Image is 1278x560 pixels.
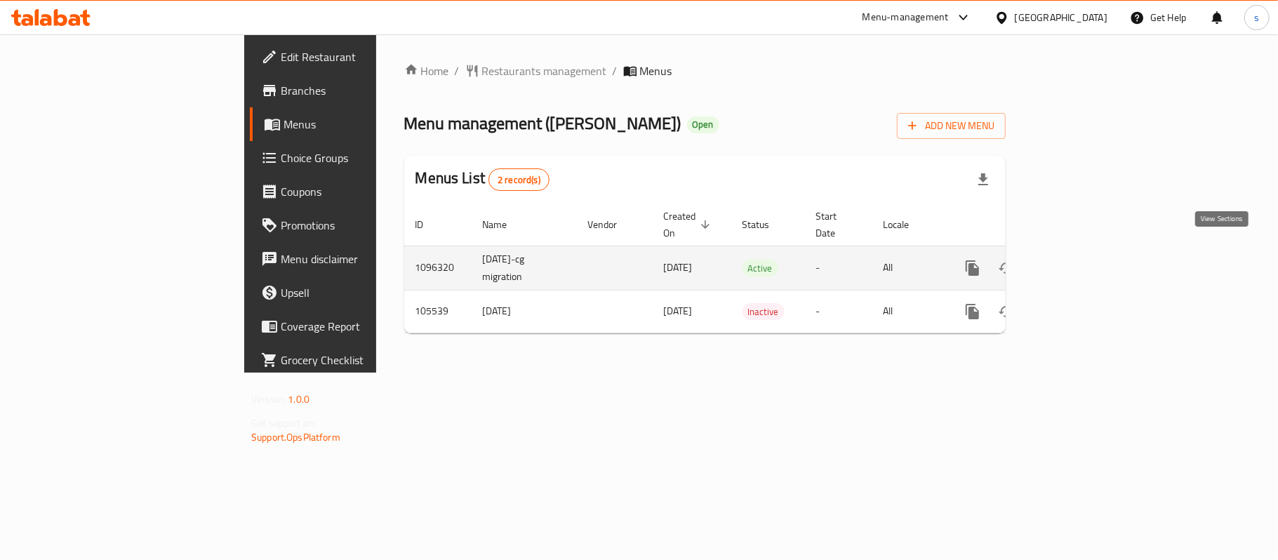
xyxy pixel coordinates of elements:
h2: Menus List [415,168,550,191]
a: Support.OpsPlatform [251,428,340,446]
span: [DATE] [664,302,693,320]
span: Menus [640,62,672,79]
button: Change Status [990,251,1023,285]
span: Menu management ( [PERSON_NAME] ) [404,107,681,139]
a: Branches [250,74,458,107]
span: 2 record(s) [489,173,549,187]
span: [DATE] [664,258,693,276]
a: Choice Groups [250,141,458,175]
span: Promotions [281,217,446,234]
nav: breadcrumb [404,62,1006,79]
a: Grocery Checklist [250,343,458,377]
div: Open [687,116,719,133]
table: enhanced table [404,204,1102,333]
a: Menu disclaimer [250,242,458,276]
span: Version: [251,390,286,408]
span: Status [743,216,788,233]
span: Open [687,119,719,131]
button: more [956,251,990,285]
span: 1.0.0 [288,390,309,408]
div: Inactive [743,303,785,320]
th: Actions [945,204,1102,246]
span: Vendor [588,216,636,233]
span: Branches [281,82,446,99]
a: Edit Restaurant [250,40,458,74]
span: Inactive [743,304,785,320]
span: Menu disclaimer [281,251,446,267]
span: Choice Groups [281,149,446,166]
span: Get support on: [251,414,316,432]
span: Coverage Report [281,318,446,335]
td: [DATE]-cg migration [472,246,577,290]
span: Edit Restaurant [281,48,446,65]
a: Promotions [250,208,458,242]
span: Add New Menu [908,117,994,135]
span: Locale [884,216,928,233]
td: - [805,290,872,333]
td: All [872,290,945,333]
span: ID [415,216,442,233]
div: Total records count [488,168,550,191]
div: [GEOGRAPHIC_DATA] [1015,10,1107,25]
button: Add New Menu [897,113,1006,139]
div: Menu-management [863,9,949,26]
a: Restaurants management [465,62,607,79]
td: - [805,246,872,290]
a: Coupons [250,175,458,208]
a: Upsell [250,276,458,309]
span: Created On [664,208,714,241]
span: Coupons [281,183,446,200]
a: Coverage Report [250,309,458,343]
td: All [872,246,945,290]
a: Menus [250,107,458,141]
span: Menus [284,116,446,133]
span: Start Date [816,208,856,241]
span: Grocery Checklist [281,352,446,368]
span: Restaurants management [482,62,607,79]
span: Active [743,260,778,276]
div: Export file [966,163,1000,196]
button: Change Status [990,295,1023,328]
span: Name [483,216,526,233]
button: more [956,295,990,328]
span: s [1254,10,1259,25]
span: Upsell [281,284,446,301]
li: / [613,62,618,79]
td: [DATE] [472,290,577,333]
